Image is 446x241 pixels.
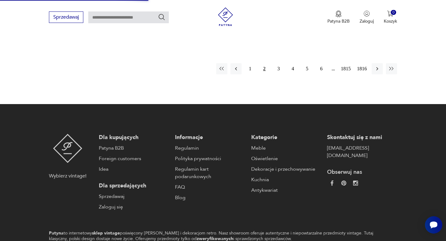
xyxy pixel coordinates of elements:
[49,15,83,20] a: Sprzedawaj
[391,10,396,15] div: 0
[335,11,342,17] img: Ikona medalu
[251,176,321,183] a: Kuchnia
[360,18,374,24] p: Zaloguj
[384,18,397,24] p: Koszyk
[175,194,245,201] a: Blog
[251,155,321,162] a: Oświetlenie
[99,134,169,141] p: Dla kupujących
[49,11,83,23] button: Sprzedawaj
[49,230,63,236] strong: Patyna
[302,63,313,74] button: 5
[99,144,169,152] a: Patyna B2B
[327,11,350,24] button: Patyna B2B
[99,193,169,200] a: Sprzedawaj
[425,216,442,234] iframe: Smartsupp widget button
[99,155,169,162] a: Foreign customers
[316,63,327,74] button: 6
[339,63,352,74] button: 1815
[387,11,393,17] img: Ikona koszyka
[384,11,397,24] button: 0Koszyk
[327,169,397,176] p: Obserwuj nas
[327,11,350,24] a: Ikona medaluPatyna B2B
[175,165,245,180] a: Regulamin kart podarunkowych
[245,63,256,74] button: 1
[330,181,335,186] img: da9060093f698e4c3cedc1453eec5031.webp
[353,181,358,186] img: c2fd9cf7f39615d9d6839a72ae8e59e5.webp
[251,144,321,152] a: Meble
[287,63,299,74] button: 4
[356,63,369,74] button: 1816
[53,134,82,163] img: Patyna - sklep z meblami i dekoracjami vintage
[327,134,397,141] p: Skontaktuj się z nami
[158,13,165,21] button: Szukaj
[259,63,270,74] button: 2
[364,11,370,17] img: Ikonka użytkownika
[327,144,397,159] a: [EMAIL_ADDRESS][DOMAIN_NAME]
[99,182,169,190] p: Dla sprzedających
[49,172,86,180] p: Wybierz vintage!
[360,11,374,24] button: Zaloguj
[216,7,235,26] img: Patyna - sklep z meblami i dekoracjami vintage
[99,165,169,173] a: Idea
[175,134,245,141] p: Informacje
[251,134,321,141] p: Kategorie
[251,165,321,173] a: Dekoracje i przechowywanie
[99,203,169,211] a: Zaloguj się
[341,181,346,186] img: 37d27d81a828e637adc9f9cb2e3d3a8a.webp
[175,183,245,191] a: FAQ
[327,18,350,24] p: Patyna B2B
[92,230,120,236] strong: sklep vintage
[175,144,245,152] a: Regulamin
[251,186,321,194] a: Antykwariat
[273,63,284,74] button: 3
[175,155,245,162] a: Polityka prywatności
